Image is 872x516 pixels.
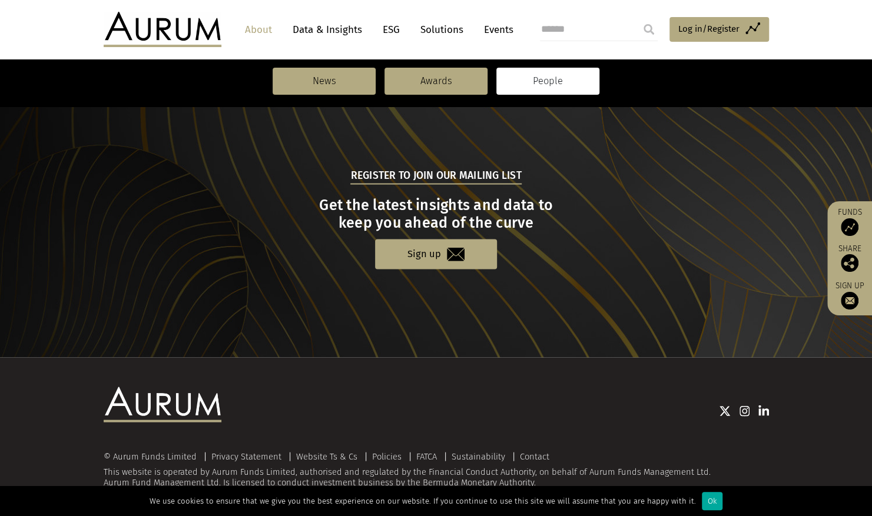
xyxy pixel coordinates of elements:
[239,19,278,41] a: About
[637,18,661,41] input: Submit
[719,405,731,417] img: Twitter icon
[350,168,521,184] h5: Register to join our mailing list
[452,451,505,461] a: Sustainability
[520,451,549,461] a: Contact
[841,218,858,236] img: Access Funds
[384,68,488,95] a: Awards
[841,254,858,272] img: Share this post
[478,19,513,41] a: Events
[758,405,769,417] img: Linkedin icon
[104,451,769,487] div: This website is operated by Aurum Funds Limited, authorised and regulated by the Financial Conduc...
[104,387,221,422] img: Aurum Logo
[377,19,406,41] a: ESG
[211,451,281,461] a: Privacy Statement
[833,207,866,236] a: Funds
[833,245,866,272] div: Share
[415,19,469,41] a: Solutions
[740,405,750,417] img: Instagram icon
[416,451,437,461] a: FATCA
[287,19,368,41] a: Data & Insights
[375,239,497,269] a: Sign up
[105,196,767,231] h3: Get the latest insights and data to keep you ahead of the curve
[104,12,221,47] img: Aurum
[702,492,722,510] div: Ok
[273,68,376,95] a: News
[669,17,769,42] a: Log in/Register
[841,292,858,309] img: Sign up to our newsletter
[496,68,599,95] a: People
[372,451,402,461] a: Policies
[678,22,740,36] span: Log in/Register
[296,451,357,461] a: Website Ts & Cs
[833,281,866,309] a: Sign up
[104,452,203,461] div: © Aurum Funds Limited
